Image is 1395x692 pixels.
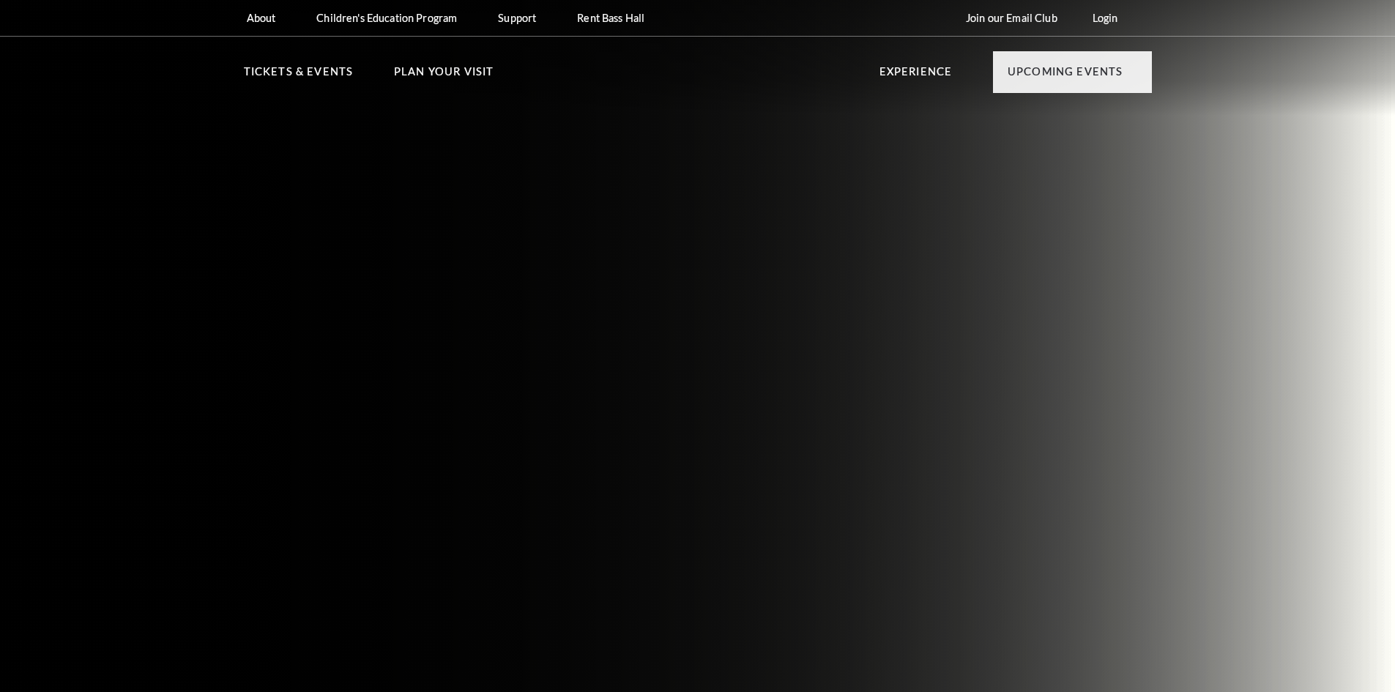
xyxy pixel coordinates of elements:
[394,63,494,89] p: Plan Your Visit
[879,63,953,89] p: Experience
[1008,63,1123,89] p: Upcoming Events
[577,12,644,24] p: Rent Bass Hall
[316,12,457,24] p: Children's Education Program
[244,63,354,89] p: Tickets & Events
[247,12,276,24] p: About
[498,12,536,24] p: Support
